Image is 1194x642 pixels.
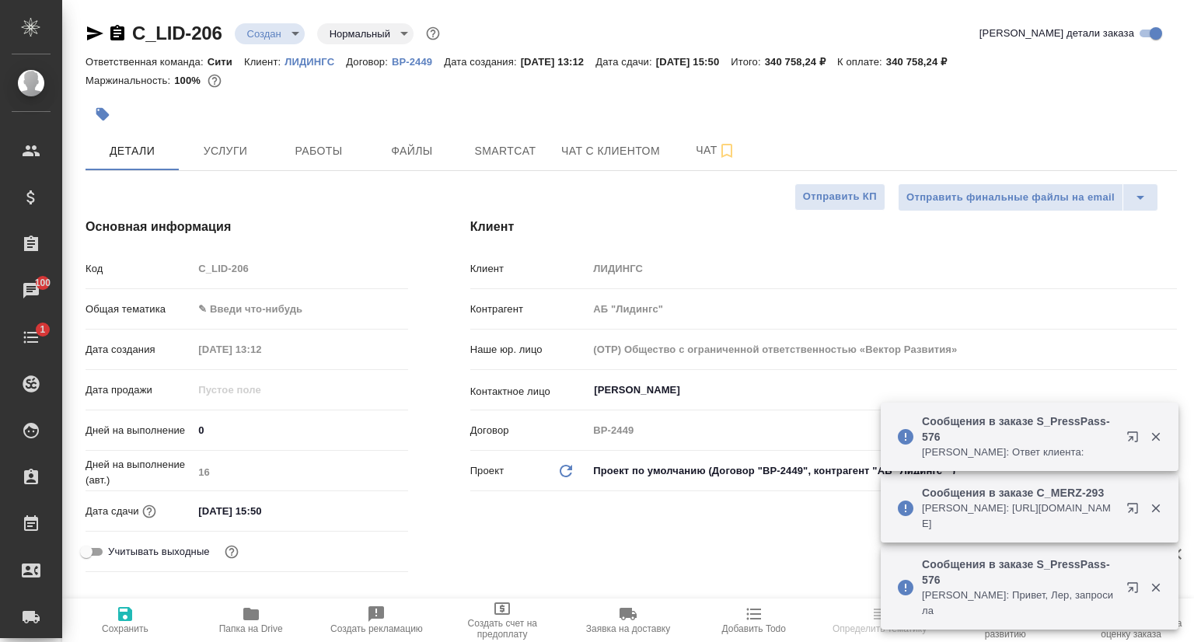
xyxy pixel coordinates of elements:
h4: Клиент [470,218,1177,236]
button: Открыть в новой вкладке [1117,493,1154,530]
span: Создать счет на предоплату [449,618,556,640]
button: Отправить КП [794,183,885,211]
button: Нормальный [325,27,395,40]
p: Дата продажи [86,382,193,398]
a: ЛИДИНГС [285,54,346,68]
a: ВР-2449 [392,54,444,68]
button: Доп статусы указывают на важность/срочность заказа [423,23,443,44]
p: ВР-2449 [392,56,444,68]
span: Отправить КП [803,188,877,206]
span: Детали [95,141,169,161]
div: Создан [317,23,414,44]
button: Скопировать ссылку [108,24,127,43]
button: Создать счет на предоплату [439,598,565,642]
button: Определить тематику [817,598,943,642]
button: Сохранить [62,598,188,642]
span: Файлы [375,141,449,161]
input: ✎ Введи что-нибудь [193,500,329,522]
p: ЛИДИНГС [285,56,346,68]
input: Пустое поле [193,461,407,483]
div: ✎ Введи что-нибудь [193,296,407,323]
button: Открыть в новой вкладке [1117,421,1154,459]
p: [PERSON_NAME]: Привет, Лер, запросила [922,588,1116,619]
span: Чат [679,141,753,160]
p: Контактное лицо [470,384,588,400]
button: Заявка на доставку [565,598,691,642]
button: Закрыть [1140,430,1171,444]
button: Open [1168,389,1171,392]
p: [DATE] 15:50 [656,56,731,68]
input: Пустое поле [193,379,329,401]
p: Проект [470,463,504,479]
p: Контрагент [470,302,588,317]
div: Проект по умолчанию (Договор "ВР-2449", контрагент "АБ "Лидингс"") [588,458,1177,484]
input: ✎ Введи что-нибудь [193,419,407,441]
p: Договор [470,423,588,438]
div: Создан [235,23,305,44]
p: Наше юр. лицо [470,342,588,358]
p: 340 758,24 ₽ [765,56,837,68]
input: Пустое поле [588,257,1177,280]
span: Услуги [188,141,263,161]
span: Чат с клиентом [561,141,660,161]
span: Папка на Drive [219,623,283,634]
p: Клиент [470,261,588,277]
p: Дней на выполнение [86,423,193,438]
p: 100% [174,75,204,86]
p: Сити [208,56,244,68]
span: Smartcat [468,141,543,161]
div: split button [898,183,1158,211]
button: Добавить тэг [86,97,120,131]
span: Работы [281,141,356,161]
span: Заявка на доставку [586,623,670,634]
span: Добавить Todo [722,623,786,634]
a: 100 [4,271,58,310]
h4: Основная информация [86,218,408,236]
span: Определить тематику [833,623,927,634]
input: Пустое поле [588,419,1177,441]
input: Пустое поле [588,298,1177,320]
button: Отправить финальные файлы на email [898,183,1123,211]
span: 1 [30,322,54,337]
a: C_LID-206 [132,23,222,44]
p: Сообщения в заказе S_PressPass-576 [922,557,1116,588]
a: 1 [4,318,58,357]
p: К оплате: [837,56,886,68]
button: Создан [243,27,286,40]
button: Закрыть [1140,501,1171,515]
p: Итого: [731,56,764,68]
button: Добавить Todo [691,598,817,642]
p: Сообщения в заказе C_MERZ-293 [922,485,1116,501]
span: Учитывать выходные [108,544,210,560]
p: Дата создания: [444,56,520,68]
p: Сообщения в заказе S_PressPass-576 [922,413,1116,445]
button: Папка на Drive [188,598,314,642]
input: Пустое поле [193,257,407,280]
button: Скопировать ссылку для ЯМессенджера [86,24,104,43]
span: Отправить финальные файлы на email [906,189,1115,207]
input: Пустое поле [588,338,1177,361]
p: Маржинальность: [86,75,174,86]
p: Договор: [346,56,392,68]
button: Создать рекламацию [314,598,440,642]
p: [DATE] 13:12 [521,56,596,68]
p: Дата сдачи [86,504,139,519]
p: Ответственная команда: [86,56,208,68]
p: 340 758,24 ₽ [886,56,958,68]
p: Дней на выполнение (авт.) [86,457,193,488]
p: Код [86,261,193,277]
span: [PERSON_NAME] детали заказа [979,26,1134,41]
p: Дата создания [86,342,193,358]
span: 100 [26,275,61,291]
button: Выбери, если сб и вс нужно считать рабочими днями для выполнения заказа. [222,542,242,562]
input: Пустое поле [193,338,329,361]
span: Сохранить [102,623,148,634]
button: Если добавить услуги и заполнить их объемом, то дата рассчитается автоматически [139,501,159,522]
p: Дата сдачи: [595,56,655,68]
p: [PERSON_NAME]: [URL][DOMAIN_NAME] [922,501,1116,532]
span: Создать рекламацию [330,623,423,634]
p: Клиент: [244,56,285,68]
button: Открыть в новой вкладке [1117,572,1154,609]
p: Общая тематика [86,302,193,317]
p: [PERSON_NAME]: Ответ клиента: [922,445,1116,460]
